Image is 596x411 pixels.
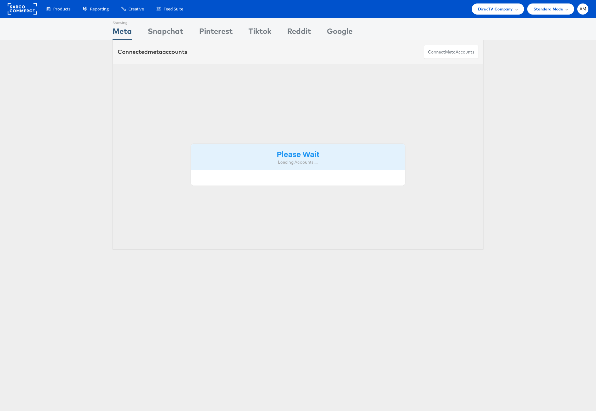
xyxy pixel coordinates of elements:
[249,26,271,40] div: Tiktok
[53,6,70,12] span: Products
[148,48,162,55] span: meta
[445,49,456,55] span: meta
[287,26,311,40] div: Reddit
[580,7,586,11] span: AM
[534,6,563,12] span: Standard Mode
[478,6,513,12] span: DirecTV Company
[118,48,187,56] div: Connected accounts
[196,159,400,165] div: Loading Accounts ....
[128,6,144,12] span: Creative
[148,26,183,40] div: Snapchat
[113,26,132,40] div: Meta
[113,18,132,26] div: Showing
[199,26,233,40] div: Pinterest
[424,45,478,59] button: ConnectmetaAccounts
[327,26,353,40] div: Google
[277,149,319,159] strong: Please Wait
[90,6,109,12] span: Reporting
[164,6,183,12] span: Feed Suite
